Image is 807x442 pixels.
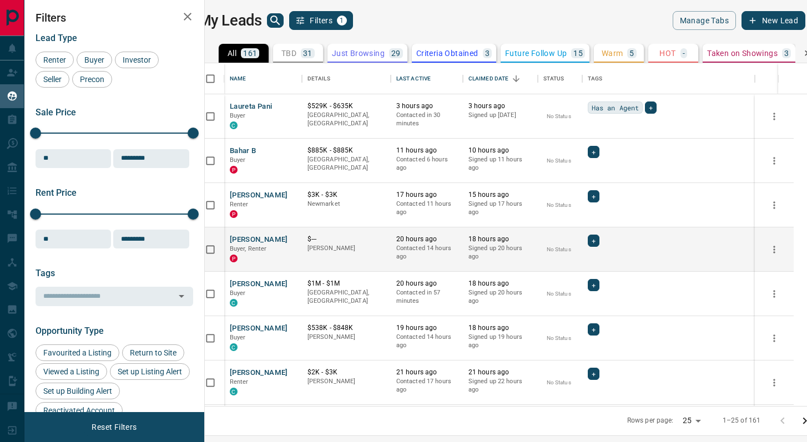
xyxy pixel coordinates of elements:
p: [PERSON_NAME] [307,333,385,342]
p: 18 hours ago [468,279,532,288]
p: - [683,49,685,57]
span: Reactivated Account [39,406,119,415]
button: more [766,241,783,258]
p: 3 hours ago [396,101,457,111]
p: 20 hours ago [396,235,457,244]
span: Has an Agent [592,102,639,113]
p: 18 hours ago [468,235,532,244]
p: Signed up 19 hours ago [468,333,532,350]
span: + [592,235,596,246]
span: + [649,102,653,113]
p: $--- [307,235,385,244]
p: Contacted 6 hours ago [396,155,457,172]
div: Buyer [77,52,112,68]
p: 18 hours ago [468,323,532,333]
div: Name [230,63,246,94]
div: Claimed Date [463,63,538,94]
p: 15 [573,49,583,57]
button: [PERSON_NAME] [230,368,288,378]
button: Sort [508,71,524,87]
div: Tags [588,63,603,94]
p: [PERSON_NAME] [307,377,385,386]
p: Signed up [DATE] [468,111,532,120]
div: Investor [115,52,159,68]
div: condos.ca [230,121,238,129]
p: Contacted in 57 minutes [396,288,457,306]
p: Taken on Showings [707,49,778,57]
p: 19 hours ago [396,323,457,333]
p: No Status [547,112,571,120]
p: 29 [391,49,401,57]
div: condos.ca [230,299,238,307]
div: Renter [36,52,74,68]
p: $529K - $635K [307,101,385,111]
button: Open [174,288,189,304]
p: [GEOGRAPHIC_DATA], [GEOGRAPHIC_DATA] [307,111,385,128]
p: $538K - $848K [307,323,385,333]
div: Seller [36,71,69,88]
div: 25 [678,413,705,429]
p: [PERSON_NAME] [307,244,385,253]
button: [PERSON_NAME] [230,323,288,334]
p: Signed up 11 hours ago [468,155,532,172]
p: 20 hours ago [396,279,457,288]
span: Return to Site [126,348,180,357]
p: Future Follow Up [505,49,567,57]
button: Reset Filters [84,418,144,436]
p: Signed up 20 hours ago [468,244,532,261]
p: Rows per page: [627,416,674,425]
p: Contacted in 30 minutes [396,111,457,128]
div: + [588,368,599,380]
span: Buyer [230,334,246,341]
button: [PERSON_NAME] [230,279,288,289]
p: 21 hours ago [396,368,457,377]
p: 5 [629,49,634,57]
div: Favourited a Listing [36,344,119,361]
div: + [588,323,599,336]
p: 31 [303,49,312,57]
span: Buyer [230,289,246,297]
span: + [592,280,596,291]
p: No Status [547,201,571,209]
div: + [588,279,599,291]
span: Investor [119,55,155,64]
p: Contacted 11 hours ago [396,200,457,217]
div: property.ca [230,210,238,218]
button: more [766,108,783,125]
span: Set up Listing Alert [114,367,186,376]
div: Viewed a Listing [36,363,107,380]
p: 3 [784,49,789,57]
p: 11 hours ago [396,146,457,155]
button: more [766,330,783,347]
button: more [766,197,783,214]
button: Filters1 [289,11,353,30]
span: Sale Price [36,107,76,118]
span: Seller [39,75,65,84]
p: Contacted 17 hours ago [396,377,457,394]
div: Tags [582,63,755,94]
div: Precon [72,71,112,88]
h1: My Leads [198,12,262,29]
div: property.ca [230,255,238,262]
div: Details [307,63,330,94]
p: 161 [243,49,257,57]
button: more [766,374,783,391]
p: 21 hours ago [468,368,532,377]
div: Status [543,63,564,94]
span: Lead Type [36,33,77,43]
button: [PERSON_NAME] [230,235,288,245]
div: Set up Building Alert [36,383,120,399]
p: No Status [547,289,571,298]
span: Precon [76,75,108,84]
span: Buyer [230,112,246,119]
p: Just Browsing [332,49,385,57]
button: Bahar B [230,146,256,156]
p: $2K - $3K [307,368,385,377]
button: Laureta Pani [230,101,273,112]
div: Details [302,63,391,94]
div: + [588,190,599,202]
span: Favourited a Listing [39,348,115,357]
p: 1–25 of 161 [723,416,760,425]
span: + [592,324,596,335]
span: + [592,191,596,202]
